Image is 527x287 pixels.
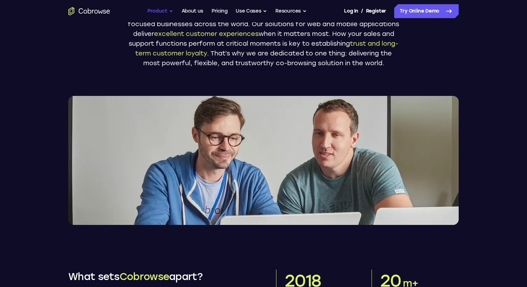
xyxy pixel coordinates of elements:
[68,7,110,15] a: Go to the home page
[361,7,363,15] span: /
[212,4,228,18] a: Pricing
[120,271,169,282] span: Cobrowse
[344,4,358,18] a: Log In
[182,4,203,18] a: About us
[236,4,267,18] button: Use Cases
[68,96,459,225] img: Two Cobrowse software developers, João and Ross, working on their computers
[394,4,459,18] a: Try Online Demo
[366,4,386,18] a: Register
[154,30,259,38] span: excellent customer experiences
[68,270,226,284] h2: What sets apart?
[128,9,399,68] p: Cobrowse is a leading provider of collaborative browsing solutions for customer-focused businesse...
[275,4,307,18] button: Resources
[147,4,173,18] button: Product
